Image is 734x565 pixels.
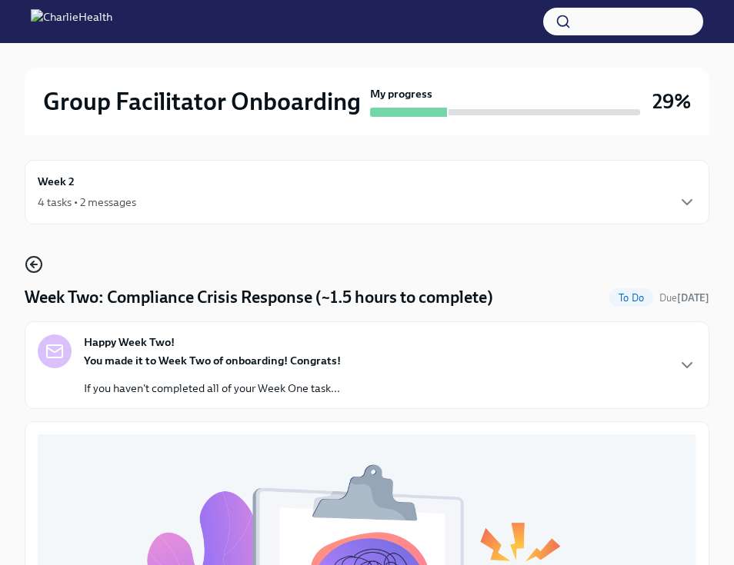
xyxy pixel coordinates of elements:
[84,354,341,367] strong: You made it to Week Two of onboarding! Congrats!
[84,381,341,396] p: If you haven't completed all of your Week One task...
[38,194,136,210] div: 4 tasks • 2 messages
[370,86,432,101] strong: My progress
[677,292,709,304] strong: [DATE]
[659,291,709,305] span: September 22nd, 2025 10:00
[659,292,709,304] span: Due
[43,86,361,117] h2: Group Facilitator Onboarding
[25,286,493,309] h4: Week Two: Compliance Crisis Response (~1.5 hours to complete)
[84,334,175,350] strong: Happy Week Two!
[609,292,653,304] span: To Do
[652,88,691,115] h3: 29%
[38,173,75,190] h6: Week 2
[31,9,112,34] img: CharlieHealth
